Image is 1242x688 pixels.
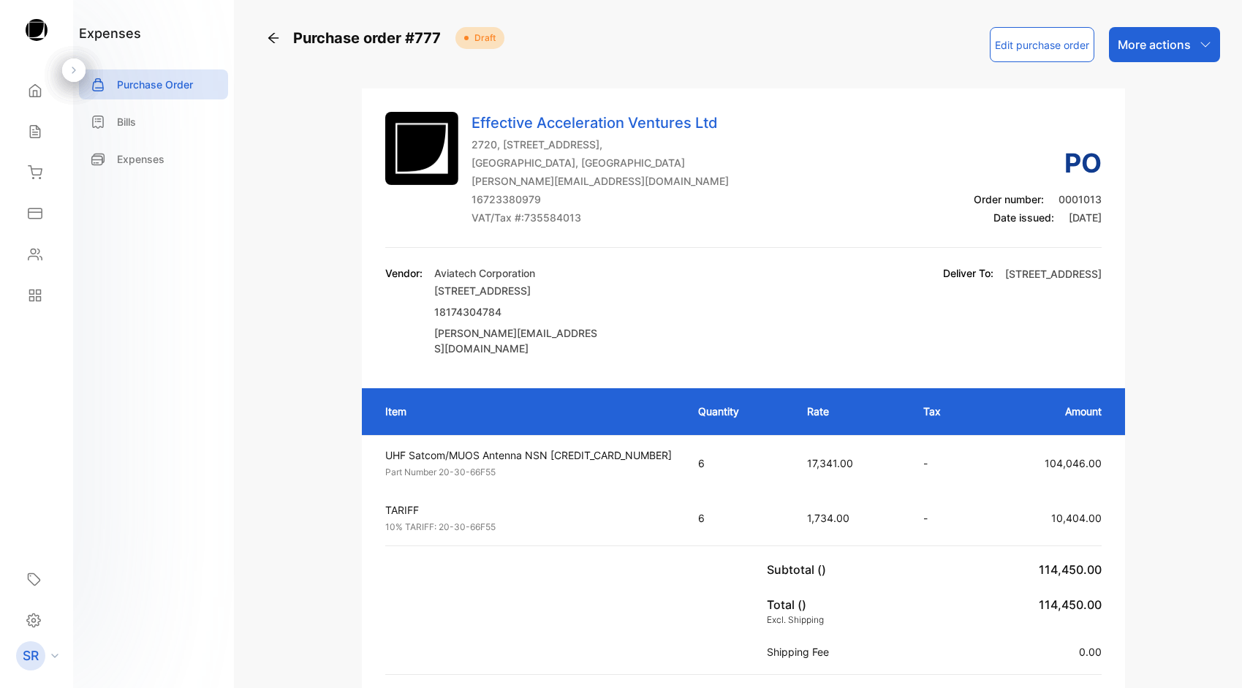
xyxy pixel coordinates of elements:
[767,596,824,613] p: Total ()
[923,510,966,526] p: -
[767,613,824,627] p: Excl. Shipping
[79,69,228,99] a: Purchase Order
[1079,646,1102,658] span: 0.00
[293,27,450,49] span: Purchase order #777
[79,23,141,43] h1: expenses
[79,107,228,137] a: Bills
[79,144,228,174] a: Expenses
[1005,264,1102,284] p: [STREET_ADDRESS]
[385,404,669,419] p: Item
[469,31,496,45] span: Draft
[385,521,672,534] p: 10% TARIFF: 20-30-66F55
[698,510,778,526] p: 6
[472,173,729,189] p: [PERSON_NAME][EMAIL_ADDRESS][DOMAIN_NAME]
[996,404,1102,419] p: Amount
[434,281,602,301] p: [STREET_ADDRESS]
[472,155,729,170] p: [GEOGRAPHIC_DATA], [GEOGRAPHIC_DATA]
[807,404,895,419] p: Rate
[23,646,39,665] p: SR
[1118,36,1191,53] p: More actions
[767,561,832,578] p: Subtotal ()
[990,27,1094,62] button: Edit purchase order
[434,265,602,281] p: Aviatech Corporation
[472,137,729,152] p: 2720, [STREET_ADDRESS],
[26,19,48,41] img: logo
[1045,457,1102,469] span: 104,046.00
[974,210,1102,225] p: Date issued:
[472,192,729,207] p: 16723380979
[923,404,966,419] p: Tax
[385,265,423,281] p: Vendor:
[1039,562,1102,577] span: 114,450.00
[385,112,458,185] img: Company Logo
[1051,512,1102,524] span: 10,404.00
[472,112,729,134] p: Effective Acceleration Ventures Ltd
[117,151,164,167] p: Expenses
[807,512,849,524] span: 1,734.00
[385,447,672,463] p: UHF Satcom/MUOS Antenna NSN [CREDIT_CARD_NUMBER]
[472,210,729,225] p: VAT/Tax #: 735584013
[1039,597,1102,612] span: 114,450.00
[117,114,136,129] p: Bills
[1059,193,1102,205] span: 0001013
[807,457,853,469] span: 17,341.00
[434,304,602,320] p: 18174304784
[434,325,602,356] p: [PERSON_NAME][EMAIL_ADDRESS][DOMAIN_NAME]
[974,192,1102,207] p: Order number:
[1069,211,1102,224] span: [DATE]
[117,77,193,92] p: Purchase Order
[385,466,672,479] p: Part Number 20-30-66F55
[1109,27,1220,62] button: More actions
[698,455,778,471] p: 6
[974,143,1102,183] h3: PO
[385,502,672,518] p: TARIFF
[698,404,778,419] p: Quantity
[943,265,993,281] p: Deliver To:
[923,455,966,471] p: -
[767,644,835,659] p: Shipping Fee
